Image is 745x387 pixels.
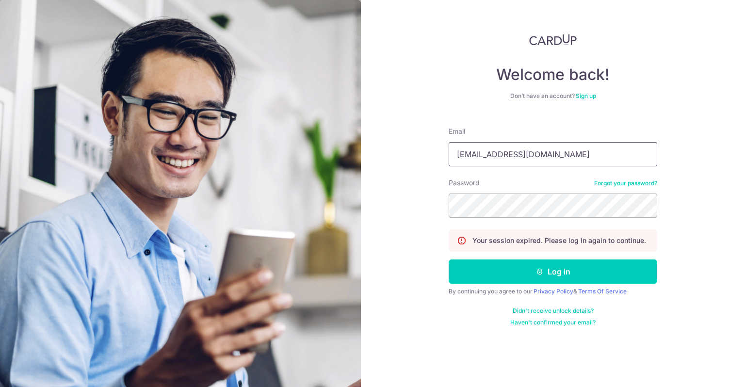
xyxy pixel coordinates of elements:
a: Didn't receive unlock details? [513,307,594,315]
button: Log in [449,259,657,284]
a: Forgot your password? [594,179,657,187]
input: Enter your Email [449,142,657,166]
label: Email [449,127,465,136]
div: By continuing you agree to our & [449,288,657,295]
a: Sign up [576,92,596,99]
img: CardUp Logo [529,34,577,46]
a: Terms Of Service [578,288,627,295]
label: Password [449,178,480,188]
h4: Welcome back! [449,65,657,84]
div: Don’t have an account? [449,92,657,100]
a: Privacy Policy [534,288,573,295]
p: Your session expired. Please log in again to continue. [472,236,646,245]
a: Haven't confirmed your email? [510,319,596,326]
